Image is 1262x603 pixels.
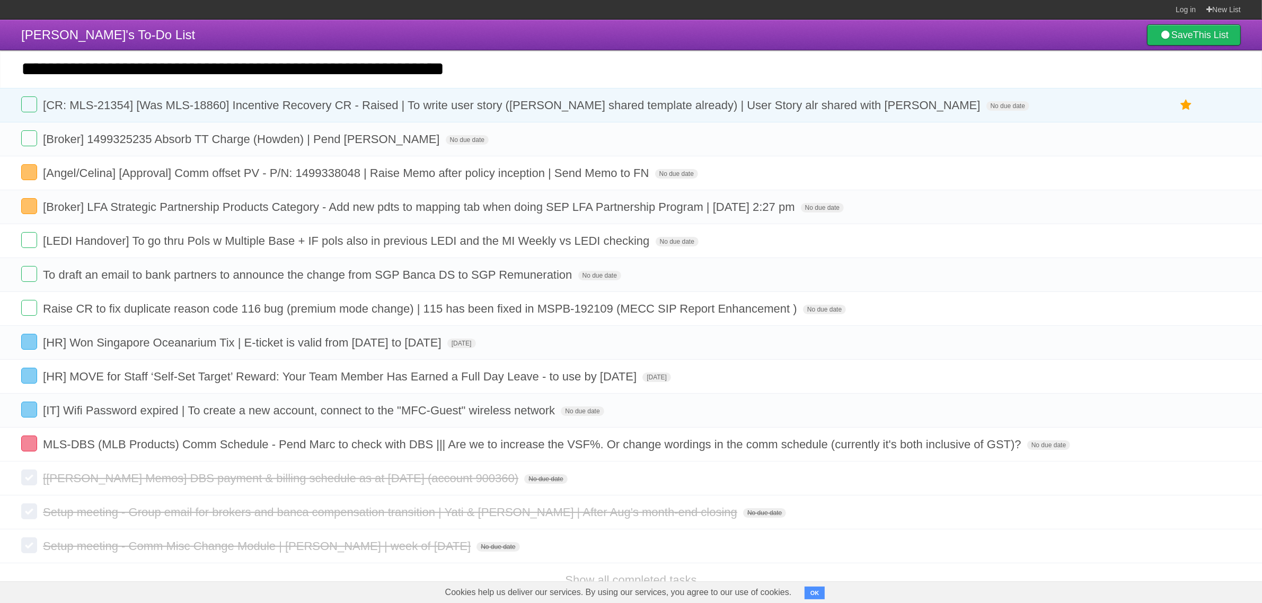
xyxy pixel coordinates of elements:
span: No due date [524,474,567,484]
label: Done [21,266,37,282]
span: [[PERSON_NAME] Memos] DBS payment & billing schedule as at [DATE] (account 900360) [43,472,521,485]
label: Done [21,130,37,146]
span: No due date [655,169,698,179]
span: No due date [803,305,846,314]
span: [Broker] LFA Strategic Partnership Products Category - Add new pdts to mapping tab when doing SEP... [43,200,798,214]
span: Setup meeting - Group email for brokers and banca compensation transition | Yati & [PERSON_NAME] ... [43,506,740,519]
span: To draft an email to bank partners to announce the change from SGP Banca DS to SGP Remuneration [43,268,575,281]
label: Done [21,164,37,180]
span: [DATE] [447,339,476,348]
label: Done [21,503,37,519]
a: Show all completed tasks [565,573,696,587]
span: Setup meeting - Comm Misc Change Module | [PERSON_NAME] | week of [DATE] [43,539,473,553]
span: No due date [743,508,786,518]
span: [HR] MOVE for Staff ‘Self-Set Target’ Reward: Your Team Member Has Earned a Full Day Leave - to u... [43,370,639,383]
button: OK [805,587,825,599]
span: No due date [1027,440,1070,450]
span: [IT] Wifi Password expired | To create a new account, connect to the "MFC-Guest" wireless network [43,404,558,417]
span: No due date [561,406,604,416]
span: [Angel/Celina] [Approval] Comm offset PV - P/N: 1499338048 | Raise Memo after policy inception | ... [43,166,651,180]
label: Done [21,198,37,214]
span: No due date [446,135,489,145]
label: Done [21,436,37,451]
span: [LEDI Handover] To go thru Pols w Multiple Base + IF pols also in previous LEDI and the MI Weekly... [43,234,652,247]
label: Done [21,96,37,112]
span: Cookies help us deliver our services. By using our services, you agree to our use of cookies. [435,582,802,603]
span: No due date [476,542,519,552]
span: [DATE] [642,373,671,382]
span: [Broker] 1499325235 Absorb TT Charge (Howden) | Pend [PERSON_NAME] [43,132,442,146]
label: Done [21,300,37,316]
span: No due date [656,237,699,246]
label: Done [21,334,37,350]
span: No due date [986,101,1029,111]
span: [PERSON_NAME]'s To-Do List [21,28,195,42]
span: [CR: MLS-21354] [Was MLS-18860] Incentive Recovery CR - Raised | To write user story ([PERSON_NAM... [43,99,983,112]
label: Done [21,368,37,384]
label: Done [21,402,37,418]
span: [HR] Won Singapore Oceanarium Tix | E-ticket is valid from [DATE] to [DATE] [43,336,444,349]
label: Done [21,469,37,485]
label: Star task [1176,96,1196,114]
label: Done [21,537,37,553]
span: MLS-DBS (MLB Products) Comm Schedule - Pend Marc to check with DBS ||| Are we to increase the VSF... [43,438,1024,451]
b: This List [1193,30,1229,40]
span: Raise CR to fix duplicate reason code 116 bug (premium mode change) | 115 has been fixed in MSPB-... [43,302,800,315]
span: No due date [578,271,621,280]
span: No due date [801,203,844,212]
label: Done [21,232,37,248]
a: SaveThis List [1147,24,1241,46]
